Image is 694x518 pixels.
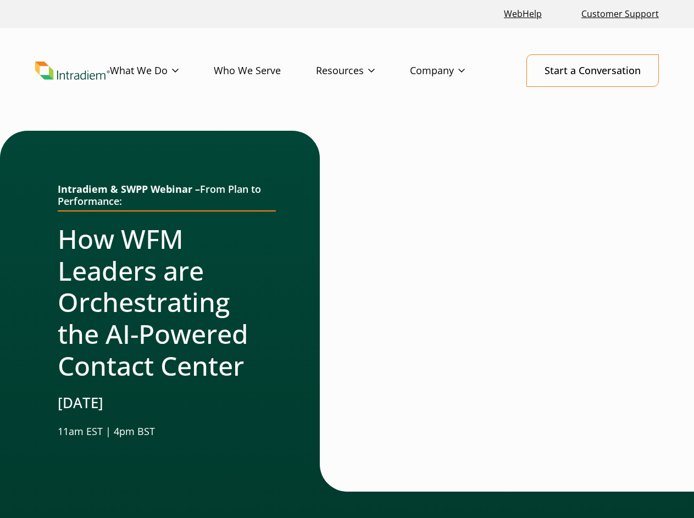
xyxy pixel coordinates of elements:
a: What We Do [110,55,214,87]
img: Intradiem [35,62,110,80]
a: Resources [316,55,410,87]
a: Link to homepage of Intradiem [35,62,110,80]
a: Link opens in a new window [499,2,546,26]
h2: From Plan to Performance: [58,183,276,211]
a: Who We Serve [214,55,316,87]
a: Start a Conversation [526,54,659,87]
strong: Intradiem & SWPP Webinar – [58,182,200,196]
h2: How WFM Leaders are Orchestrating the AI-Powered Contact Center [58,223,276,381]
a: Company [410,55,500,87]
p: 11am EST | 4pm BST [58,425,276,439]
a: Customer Support [577,2,663,26]
h3: [DATE] [58,394,276,411]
